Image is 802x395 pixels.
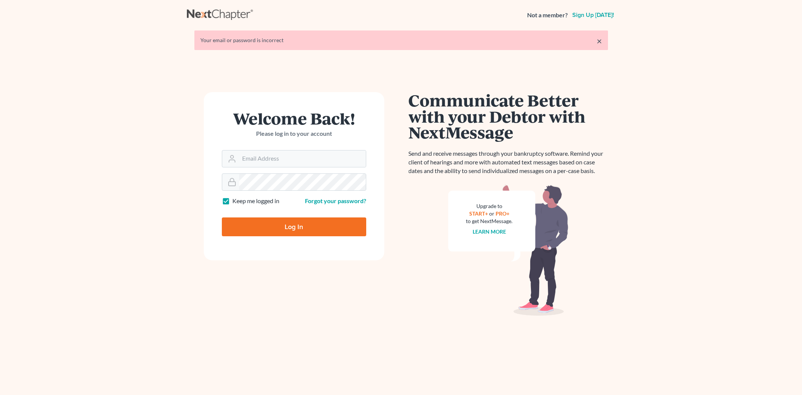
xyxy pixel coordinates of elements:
h1: Communicate Better with your Debtor with NextMessage [409,92,608,140]
h1: Welcome Back! [222,110,366,126]
input: Email Address [239,150,366,167]
span: or [489,210,494,217]
a: × [597,36,602,46]
p: Please log in to your account [222,129,366,138]
div: Your email or password is incorrect [200,36,602,44]
p: Send and receive messages through your bankruptcy software. Remind your client of hearings and mo... [409,149,608,175]
a: START+ [469,210,488,217]
img: nextmessage_bg-59042aed3d76b12b5cd301f8e5b87938c9018125f34e5fa2b7a6b67550977c72.svg [448,184,569,316]
input: Log In [222,217,366,236]
a: PRO+ [496,210,509,217]
div: Upgrade to [466,202,513,210]
a: Sign up [DATE]! [571,12,616,18]
div: to get NextMessage. [466,217,513,225]
a: Learn more [473,228,506,235]
strong: Not a member? [527,11,568,20]
a: Forgot your password? [305,197,366,204]
label: Keep me logged in [232,197,279,205]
